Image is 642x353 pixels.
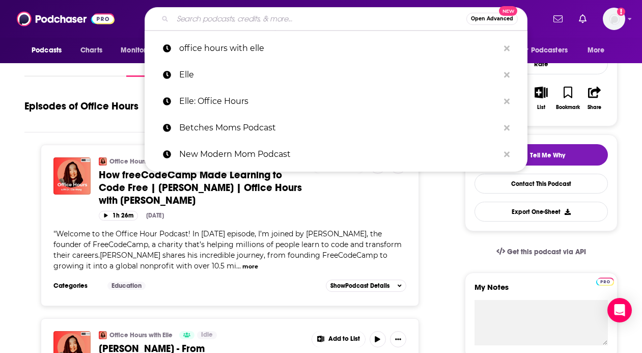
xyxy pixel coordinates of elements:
[32,43,62,58] span: Podcasts
[17,9,115,29] img: Podchaser - Follow, Share and Rate Podcasts
[145,115,527,141] a: Betches Moms Podcast
[537,104,545,111] div: List
[114,41,170,60] button: open menu
[24,100,138,113] h1: Episodes of Office Hours
[596,276,614,286] a: Pro website
[145,88,527,115] a: Elle: Office Hours
[99,157,107,166] img: Office Hours with Elle
[588,43,605,58] span: More
[109,331,173,339] a: Office Hours with Elle
[74,41,108,60] a: Charts
[53,282,99,290] h3: Categories
[24,41,75,60] button: open menu
[603,8,625,30] span: Logged in as gabriellaippaso
[474,174,608,194] a: Contact This Podcast
[519,43,568,58] span: For Podcasters
[528,80,554,117] button: List
[390,331,406,347] button: Show More Button
[236,261,241,270] span: ...
[146,212,164,219] div: [DATE]
[53,229,402,270] span: "
[80,43,102,58] span: Charts
[554,80,581,117] button: Bookmark
[580,41,618,60] button: open menu
[242,262,258,271] button: more
[575,10,591,28] a: Show notifications dropdown
[179,115,499,141] p: Betches Moms Podcast
[607,298,632,322] div: Open Intercom Messenger
[596,278,614,286] img: Podchaser Pro
[312,331,365,347] button: Show More Button
[126,53,171,77] a: Episodes2
[581,80,608,117] button: Share
[326,280,406,292] button: ShowPodcast Details
[330,282,389,289] span: Show Podcast Details
[488,239,594,264] a: Get this podcast via API
[512,41,582,60] button: open menu
[99,169,304,207] a: How freeCodeCamp Made Learning to Code Free | [PERSON_NAME] | Office Hours with [PERSON_NAME]
[466,13,518,25] button: Open AdvancedNew
[474,202,608,222] button: Export One-Sheet
[62,53,112,77] a: InsightsPodchaser Pro
[145,62,527,88] a: Elle
[197,331,217,339] a: Idle
[617,8,625,16] svg: Add a profile image
[507,248,586,256] span: Get this podcast via API
[24,53,47,77] a: About
[173,11,466,27] input: Search podcasts, credits, & more...
[179,62,499,88] p: Elle
[99,331,107,339] img: Office Hours with Elle
[530,151,565,159] span: Tell Me Why
[107,282,146,290] a: Education
[121,43,157,58] span: Monitoring
[145,7,527,31] div: Search podcasts, credits, & more...
[588,104,601,111] div: Share
[145,35,527,62] a: office hours with elle
[556,104,580,111] div: Bookmark
[474,53,608,74] div: Rate
[99,211,138,221] button: 1h 26m
[179,88,499,115] p: Elle: Office Hours
[549,10,567,28] a: Show notifications dropdown
[99,169,302,207] span: How freeCodeCamp Made Learning to Code Free | [PERSON_NAME] | Office Hours with [PERSON_NAME]
[328,335,360,343] span: Add to List
[179,141,499,168] p: New Modern Mom Podcast
[145,141,527,168] a: New Modern Mom Podcast
[499,6,517,16] span: New
[53,157,91,195] img: How freeCodeCamp Made Learning to Code Free | Quincy Larson | Office Hours with Dr. Elle Wang
[53,229,402,270] span: Welcome to the Office Hour Podcast! In [DATE] episode, I’m joined by [PERSON_NAME], the founder o...
[201,330,213,340] span: Idle
[474,282,608,300] label: My Notes
[179,35,499,62] p: office hours with elle
[603,8,625,30] button: Show profile menu
[603,8,625,30] img: User Profile
[471,16,513,21] span: Open Advanced
[109,157,173,166] a: Office Hours with Elle
[474,144,608,166] button: tell me why sparkleTell Me Why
